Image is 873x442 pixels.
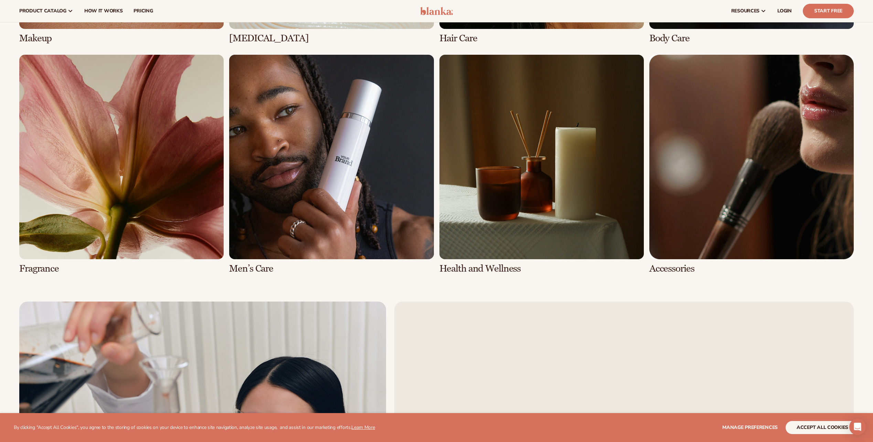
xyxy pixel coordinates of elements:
span: How It Works [84,8,123,14]
button: accept all cookies [786,421,859,434]
div: 7 / 8 [439,55,644,274]
p: By clicking "Accept All Cookies", you agree to the storing of cookies on your device to enhance s... [14,425,375,431]
h3: Body Care [649,33,854,44]
img: logo [420,7,453,15]
h3: [MEDICAL_DATA] [229,33,434,44]
div: Open Intercom Messenger [849,419,866,435]
span: product catalog [19,8,66,14]
span: pricing [134,8,153,14]
span: resources [731,8,759,14]
div: 6 / 8 [229,55,434,274]
a: Start Free [803,4,854,18]
button: Manage preferences [722,421,778,434]
h3: Hair Care [439,33,644,44]
div: 8 / 8 [649,55,854,274]
a: Learn More [351,424,375,431]
div: 5 / 8 [19,55,224,274]
h3: Makeup [19,33,224,44]
span: LOGIN [777,8,792,14]
span: Manage preferences [722,424,778,431]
